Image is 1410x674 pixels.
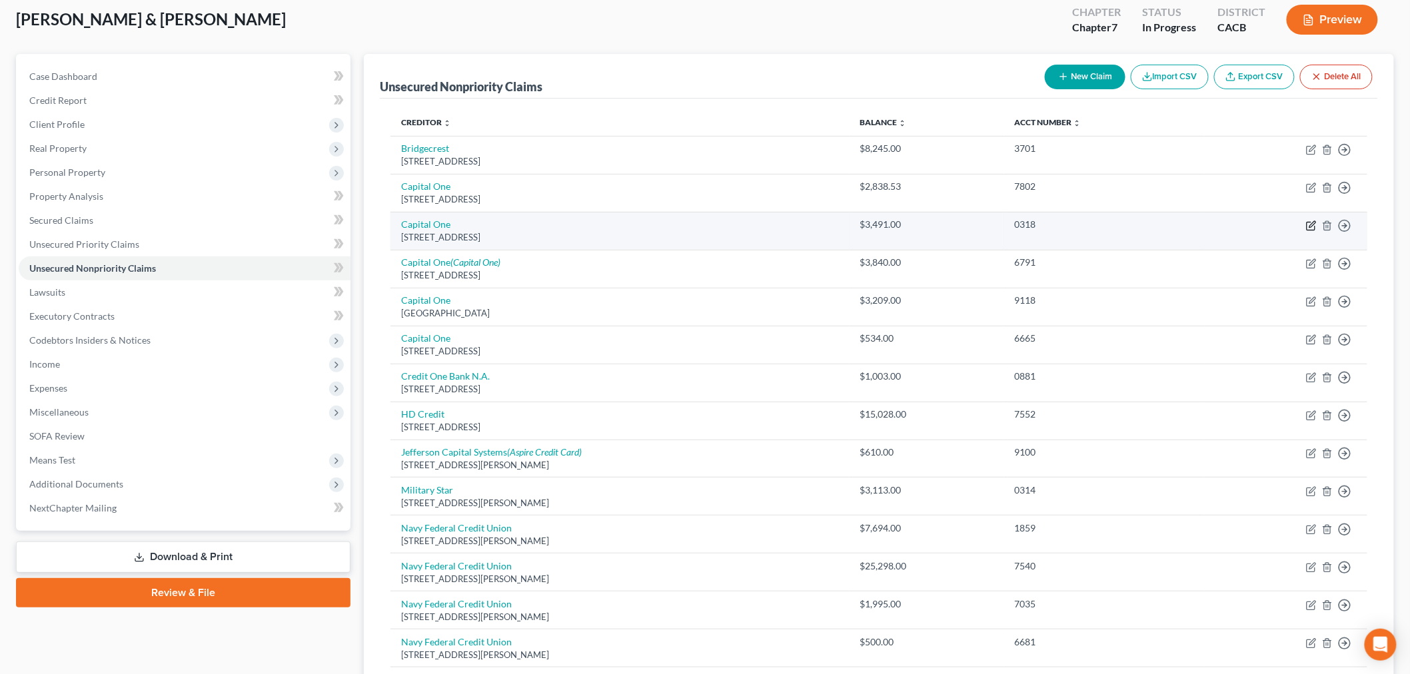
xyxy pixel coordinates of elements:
[29,334,151,346] span: Codebtors Insiders & Notices
[19,304,351,328] a: Executory Contracts
[19,232,351,256] a: Unsecured Priority Claims
[29,143,87,154] span: Real Property
[401,446,582,458] a: Jefferson Capital Systems(Aspire Credit Card)
[19,89,351,113] a: Credit Report
[401,269,839,282] div: [STREET_ADDRESS]
[1015,256,1193,269] div: 6791
[16,578,351,607] a: Review & File
[1300,65,1373,89] button: Delete All
[1214,65,1295,89] a: Export CSV
[1142,5,1196,20] div: Status
[1045,65,1125,89] button: New Claim
[1015,484,1193,497] div: 0314
[29,95,87,106] span: Credit Report
[29,430,85,442] span: SOFA Review
[19,65,351,89] a: Case Dashboard
[29,71,97,82] span: Case Dashboard
[29,167,105,178] span: Personal Property
[401,370,490,382] a: Credit One Bank N.A.
[860,142,994,155] div: $8,245.00
[860,408,994,421] div: $15,028.00
[860,180,994,193] div: $2,838.53
[401,408,444,420] a: HD Credit
[16,9,286,29] span: [PERSON_NAME] & [PERSON_NAME]
[1073,119,1081,127] i: unfold_more
[860,597,994,611] div: $1,995.00
[29,406,89,418] span: Miscellaneous
[1015,446,1193,459] div: 9100
[1015,180,1193,193] div: 7802
[860,521,994,535] div: $7,694.00
[29,502,117,513] span: NextChapter Mailing
[899,119,907,127] i: unfold_more
[860,484,994,497] div: $3,113.00
[401,218,450,230] a: Capital One
[29,238,139,250] span: Unsecured Priority Claims
[450,256,500,268] i: (Capital One)
[1217,20,1265,35] div: CACB
[29,382,67,394] span: Expenses
[29,190,103,202] span: Property Analysis
[401,497,839,509] div: [STREET_ADDRESS][PERSON_NAME]
[401,636,512,647] a: Navy Federal Credit Union
[1015,559,1193,573] div: 7540
[1072,5,1121,20] div: Chapter
[1015,635,1193,649] div: 6681
[401,332,450,344] a: Capital One
[401,231,839,244] div: [STREET_ADDRESS]
[380,79,542,95] div: Unsecured Nonpriority Claims
[443,119,451,127] i: unfold_more
[401,307,839,320] div: [GEOGRAPHIC_DATA]
[401,383,839,396] div: [STREET_ADDRESS]
[1142,20,1196,35] div: In Progress
[29,310,115,322] span: Executory Contracts
[401,143,449,154] a: Bridgecrest
[860,559,994,573] div: $25,298.00
[507,446,582,458] i: (Aspire Credit Card)
[19,184,351,208] a: Property Analysis
[401,535,839,547] div: [STREET_ADDRESS][PERSON_NAME]
[401,598,512,609] a: Navy Federal Credit Union
[19,496,351,520] a: NextChapter Mailing
[401,294,450,306] a: Capital One
[401,421,839,434] div: [STREET_ADDRESS]
[401,484,453,496] a: Military Star
[29,454,75,466] span: Means Test
[1015,332,1193,345] div: 6665
[860,294,994,307] div: $3,209.00
[860,218,994,231] div: $3,491.00
[1015,408,1193,421] div: 7552
[401,573,839,585] div: [STREET_ADDRESS][PERSON_NAME]
[1111,21,1117,33] span: 7
[401,155,839,168] div: [STREET_ADDRESS]
[1015,294,1193,307] div: 9118
[1131,65,1209,89] button: Import CSV
[19,208,351,232] a: Secured Claims
[401,522,512,533] a: Navy Federal Credit Union
[401,256,500,268] a: Capital One(Capital One)
[1015,521,1193,535] div: 1859
[29,358,60,370] span: Income
[860,635,994,649] div: $500.00
[860,370,994,383] div: $1,003.00
[29,262,156,274] span: Unsecured Nonpriority Claims
[860,117,907,127] a: Balance unfold_more
[1015,218,1193,231] div: 0318
[1217,5,1265,20] div: District
[401,117,451,127] a: Creditor unfold_more
[29,214,93,226] span: Secured Claims
[1015,117,1081,127] a: Acct Number unfold_more
[401,560,512,571] a: Navy Federal Credit Union
[1072,20,1121,35] div: Chapter
[401,649,839,661] div: [STREET_ADDRESS][PERSON_NAME]
[16,541,351,573] a: Download & Print
[401,180,450,192] a: Capital One
[401,611,839,623] div: [STREET_ADDRESS][PERSON_NAME]
[860,332,994,345] div: $534.00
[29,119,85,130] span: Client Profile
[19,256,351,280] a: Unsecured Nonpriority Claims
[19,280,351,304] a: Lawsuits
[401,193,839,206] div: [STREET_ADDRESS]
[860,446,994,459] div: $610.00
[1015,597,1193,611] div: 7035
